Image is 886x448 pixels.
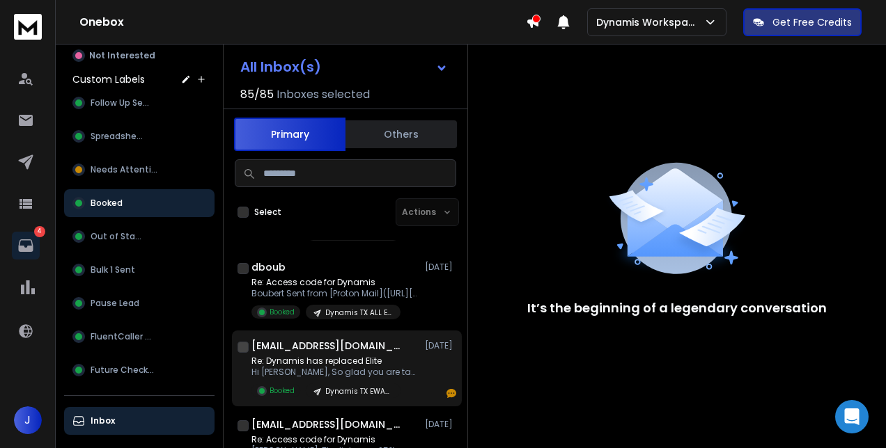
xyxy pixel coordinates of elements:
p: Inbox [91,415,115,426]
h1: Onebox [79,14,526,31]
button: J [14,406,42,434]
span: Bulk 1 Sent [91,264,135,275]
p: Re: Dynamis has replaced Elite [251,355,419,367]
button: Follow Up Sent [64,89,215,117]
span: Needs Attention [91,164,162,175]
p: Booked [270,385,295,396]
button: Get Free Credits [743,8,862,36]
img: logo [14,14,42,40]
span: 85 / 85 [240,86,274,103]
span: Booked [91,198,123,209]
span: Pause Lead [91,298,139,309]
h1: All Inbox(s) [240,60,321,74]
button: FluentCaller AI [64,323,215,351]
p: It’s the beginning of a legendary conversation [527,298,827,318]
p: Re: Access code for Dynamis [251,434,401,445]
button: Out of State [64,223,215,250]
p: Dynamis TX ALL ESPS Pre-Warmed [325,307,392,318]
button: All Inbox(s) [229,53,459,81]
span: Out of State [91,231,145,242]
span: Spreadsheet [91,131,146,142]
button: Spreadsheet [64,122,215,150]
h1: dboub [251,260,286,274]
h3: Custom Labels [72,72,145,86]
p: Dynamis Workspace [596,15,704,29]
span: FluentCaller AI [91,331,152,342]
p: Booked [270,307,295,317]
h1: [EMAIL_ADDRESS][DOMAIN_NAME] [251,339,405,353]
label: Select [254,207,281,218]
button: Inbox [64,407,215,435]
button: Not Interested [64,42,215,70]
p: Boubert Sent from [Proton Mail]([URL][DOMAIN_NAME]) [251,288,419,299]
button: Others [345,119,457,150]
p: Hi [PERSON_NAME], So glad you are taking [251,367,419,378]
button: Future Checkin [64,356,215,384]
p: Re: Access code for Dynamis [251,277,419,288]
h3: Inboxes selected [277,86,370,103]
p: Get Free Credits [772,15,852,29]
p: Dynamis TX EWAA Google Only - Newly Warmed [325,386,392,397]
button: Primary [234,118,345,151]
button: Pause Lead [64,289,215,317]
p: [DATE] [425,262,456,273]
a: 4 [12,232,40,259]
p: Not Interested [89,50,155,61]
div: Open Intercom Messenger [835,400,869,433]
h1: [EMAIL_ADDRESS][DOMAIN_NAME] [251,417,405,431]
span: Future Checkin [91,365,155,376]
button: Bulk 1 Sent [64,256,215,284]
p: [DATE] [425,340,456,351]
p: [DATE] [425,419,456,430]
button: Booked [64,189,215,217]
button: Needs Attention [64,156,215,184]
p: 4 [34,226,45,237]
span: Follow Up Sent [91,97,152,109]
